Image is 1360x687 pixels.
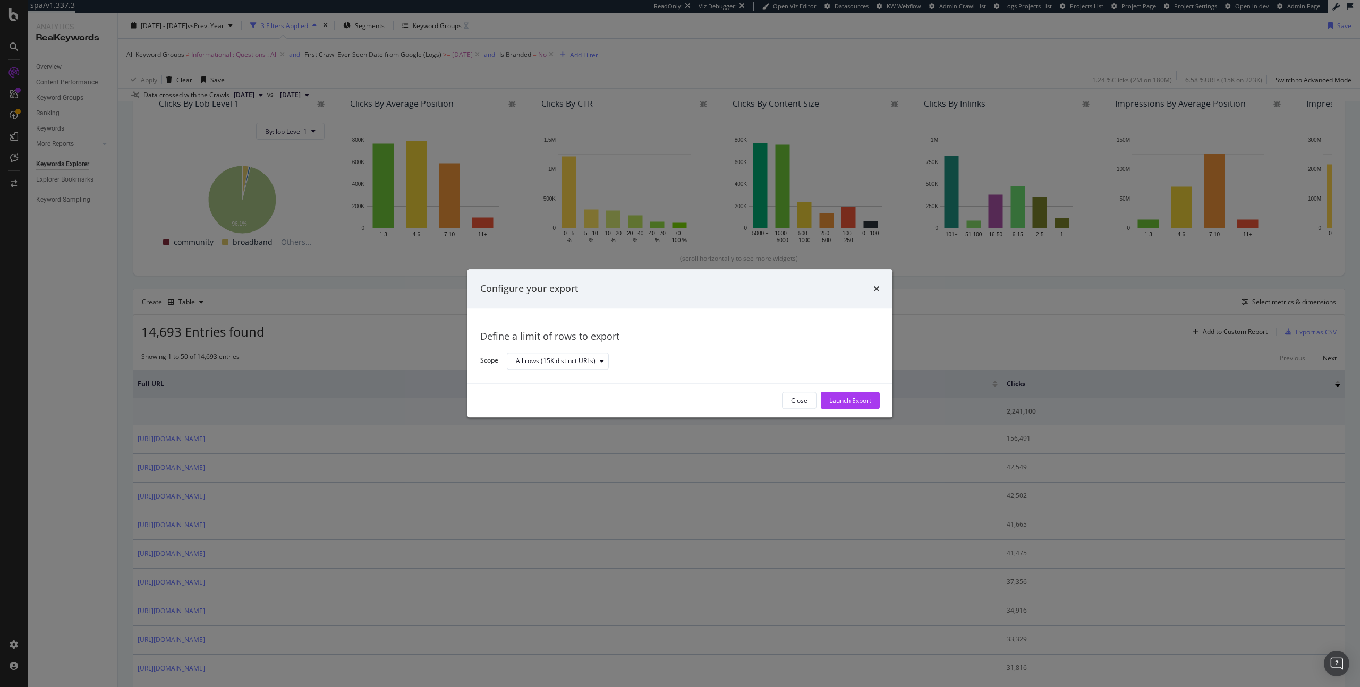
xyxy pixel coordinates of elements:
button: All rows (15K distinct URLs) [507,353,609,370]
div: Define a limit of rows to export [480,330,880,343]
div: Configure your export [480,282,578,296]
div: modal [467,269,892,417]
div: Open Intercom Messenger [1324,651,1349,676]
div: Close [791,396,807,405]
div: times [873,282,880,296]
div: All rows (15K distinct URLs) [516,358,596,364]
button: Launch Export [821,392,880,409]
button: Close [782,392,817,409]
div: Launch Export [829,396,871,405]
label: Scope [480,356,498,368]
